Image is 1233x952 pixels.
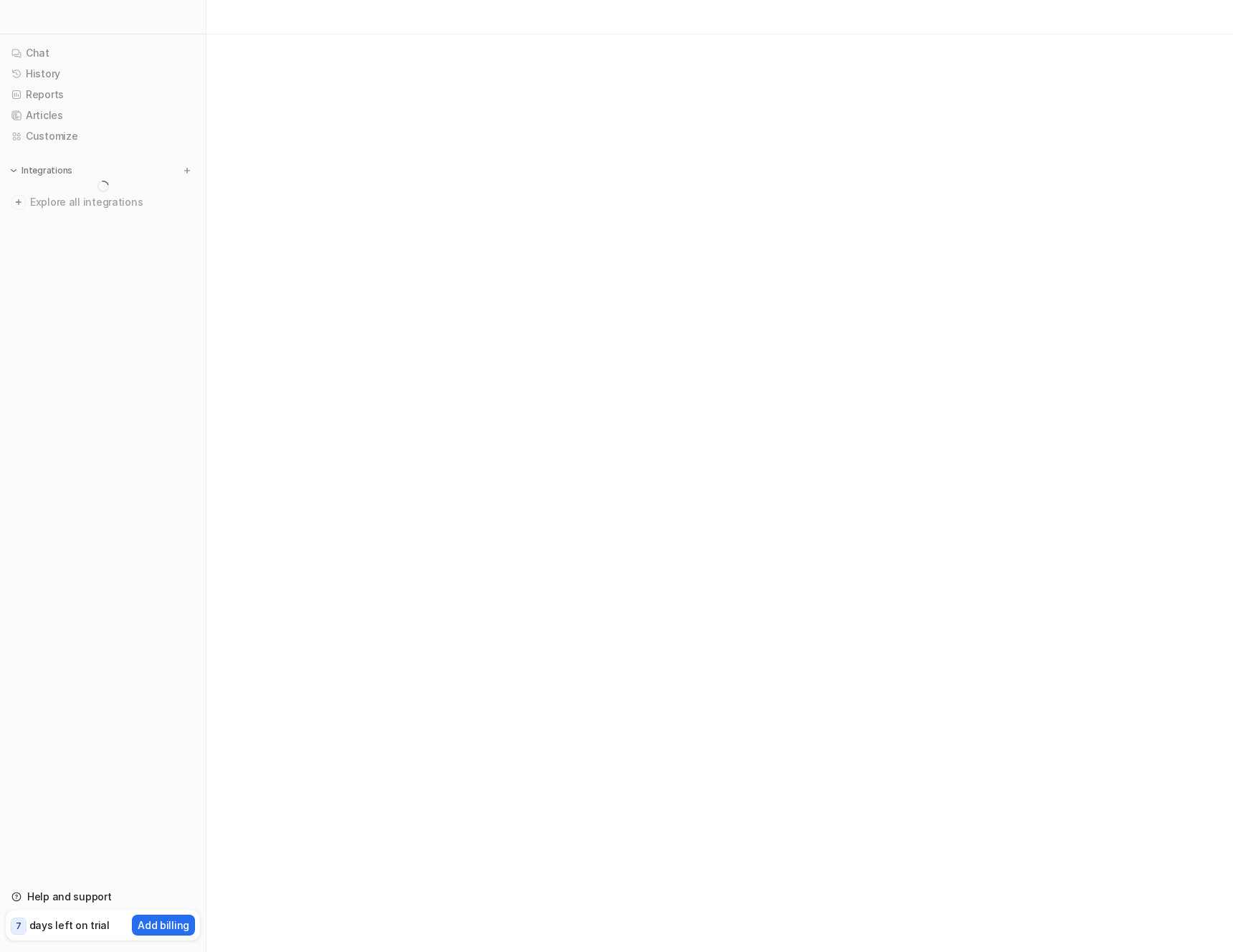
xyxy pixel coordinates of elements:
[132,915,195,936] button: Add billing
[6,105,200,125] a: Articles
[6,887,200,907] a: Help and support
[6,192,200,212] a: Explore all integrations
[6,85,200,105] a: Reports
[11,195,26,209] img: explore all integrations
[30,191,194,214] span: Explore all integrations
[6,163,77,178] button: Integrations
[138,918,189,933] p: Add billing
[6,64,200,84] a: History
[6,126,200,146] a: Customize
[182,166,192,176] img: menu_add.svg
[22,165,72,176] p: Integrations
[29,918,110,933] p: days left on trial
[9,166,19,176] img: expand menu
[16,920,22,933] p: 7
[6,43,200,63] a: Chat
